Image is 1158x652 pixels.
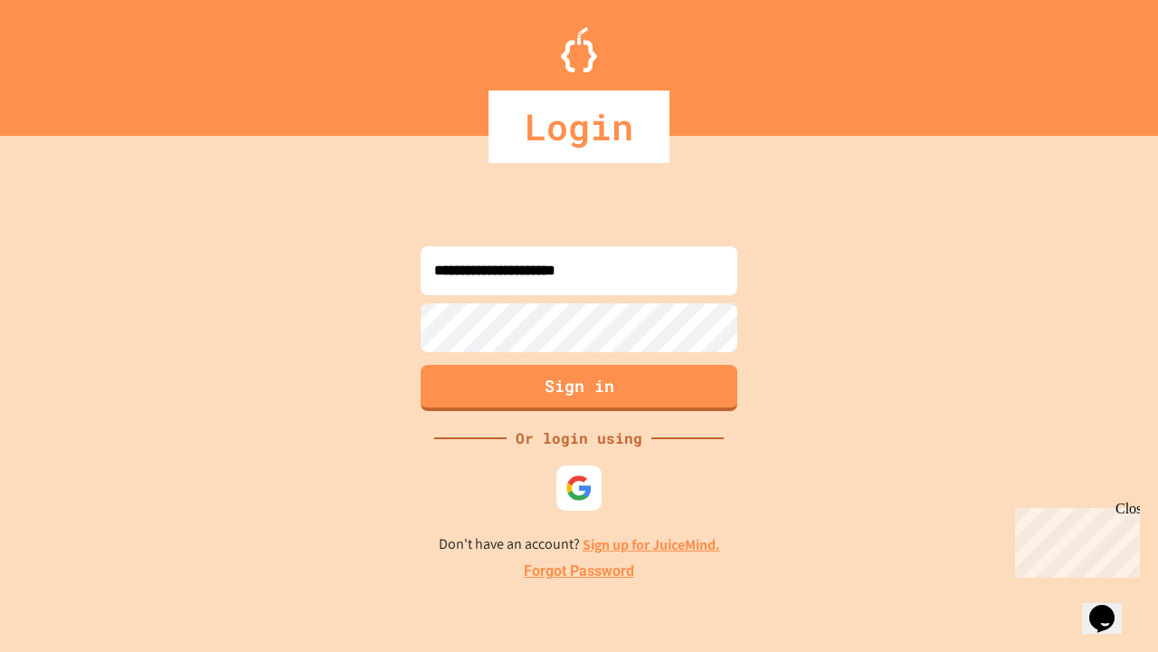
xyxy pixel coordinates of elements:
img: Logo.svg [561,27,597,72]
div: Or login using [507,427,651,449]
p: Don't have an account? [439,533,720,556]
iframe: chat widget [1008,501,1140,578]
a: Forgot Password [524,561,634,582]
button: Sign in [421,365,737,411]
div: Login [489,91,669,163]
div: Chat with us now!Close [7,7,125,115]
iframe: chat widget [1082,580,1140,634]
img: google-icon.svg [565,475,593,502]
a: Sign up for JuiceMind. [583,535,720,554]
